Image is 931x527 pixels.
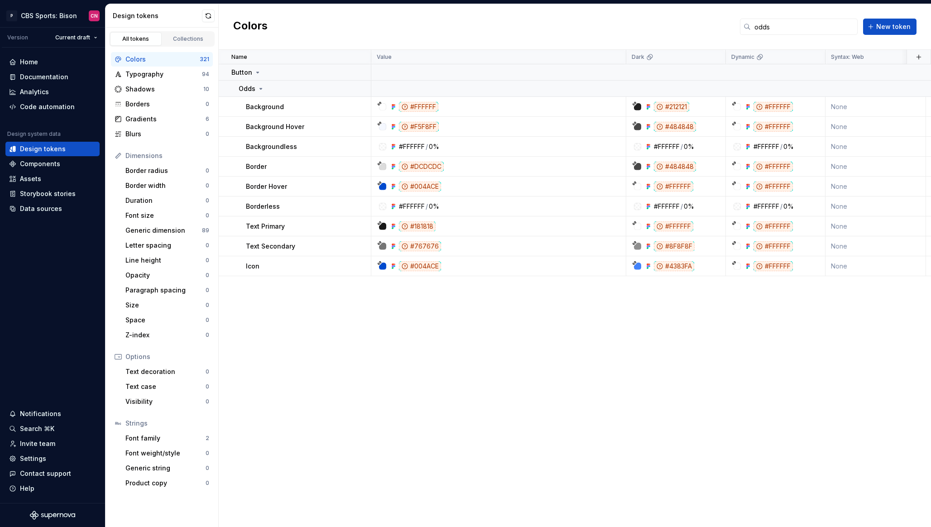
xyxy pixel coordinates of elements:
[5,157,100,171] a: Components
[125,211,206,220] div: Font size
[825,117,926,137] td: None
[20,159,60,168] div: Components
[399,102,438,112] div: #FFFFFF
[206,331,209,339] div: 0
[30,511,75,520] svg: Supernova Logo
[111,112,213,126] a: Gradients6
[753,182,793,192] div: #FFFFFF
[122,223,213,238] a: Generic dimension89
[246,242,295,251] p: Text Secondary
[399,122,439,132] div: #F5F8FF
[5,142,100,156] a: Design tokens
[125,70,202,79] div: Typography
[111,52,213,67] a: Colors321
[122,178,213,193] a: Border width0
[111,82,213,96] a: Shadows10
[20,57,38,67] div: Home
[125,166,206,175] div: Border radius
[206,398,209,405] div: 0
[753,261,793,271] div: #FFFFFF
[122,253,213,268] a: Line height0
[6,10,17,21] div: P
[20,174,41,183] div: Assets
[780,202,782,211] div: /
[125,226,202,235] div: Generic dimension
[20,144,66,153] div: Design tokens
[825,177,926,196] td: None
[825,97,926,117] td: None
[206,257,209,264] div: 0
[122,163,213,178] a: Border radius0
[654,122,696,132] div: #484848
[825,137,926,157] td: None
[206,101,209,108] div: 0
[863,19,917,35] button: New token
[122,379,213,394] a: Text case0
[125,419,209,428] div: Strings
[206,242,209,249] div: 0
[246,122,304,131] p: Background Hover
[780,142,782,151] div: /
[5,407,100,421] button: Notifications
[231,68,252,77] p: Button
[125,271,206,280] div: Opacity
[5,451,100,466] a: Settings
[5,436,100,451] a: Invite team
[831,53,864,61] p: Syntax: Web
[125,464,206,473] div: Generic string
[231,53,247,61] p: Name
[5,201,100,216] a: Data sources
[876,22,911,31] span: New token
[125,256,206,265] div: Line height
[122,193,213,208] a: Duration0
[5,172,100,186] a: Assets
[122,268,213,283] a: Opacity0
[125,367,206,376] div: Text decoration
[654,221,693,231] div: #FFFFFF
[125,352,209,361] div: Options
[783,202,794,211] div: 0%
[399,241,441,251] div: #767676
[206,212,209,219] div: 0
[753,102,793,112] div: #FFFFFF
[125,241,206,250] div: Letter spacing
[20,87,49,96] div: Analytics
[206,465,209,472] div: 0
[246,262,259,271] p: Icon
[681,202,683,211] div: /
[125,301,206,310] div: Size
[783,142,794,151] div: 0%
[654,162,696,172] div: #484848
[399,142,425,151] div: #FFFFFF
[751,19,858,35] input: Search in tokens...
[206,167,209,174] div: 0
[753,241,793,251] div: #FFFFFF
[200,56,209,63] div: 321
[5,422,100,436] button: Search ⌘K
[246,162,267,171] p: Border
[20,469,71,478] div: Contact support
[125,397,206,406] div: Visibility
[125,449,206,458] div: Font weight/style
[206,368,209,375] div: 0
[20,204,62,213] div: Data sources
[825,157,926,177] td: None
[206,272,209,279] div: 0
[20,102,75,111] div: Code automation
[753,142,779,151] div: #FFFFFF
[122,328,213,342] a: Z-index0
[113,35,158,43] div: All tokens
[429,142,439,151] div: 0%
[731,53,754,61] p: Dynamic
[5,100,100,114] a: Code automation
[202,71,209,78] div: 94
[20,72,68,81] div: Documentation
[7,130,61,138] div: Design system data
[399,221,436,231] div: #181818
[654,142,680,151] div: #FFFFFF
[206,182,209,189] div: 0
[122,208,213,223] a: Font size0
[399,182,441,192] div: #004ACE
[125,55,200,64] div: Colors
[206,115,209,123] div: 6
